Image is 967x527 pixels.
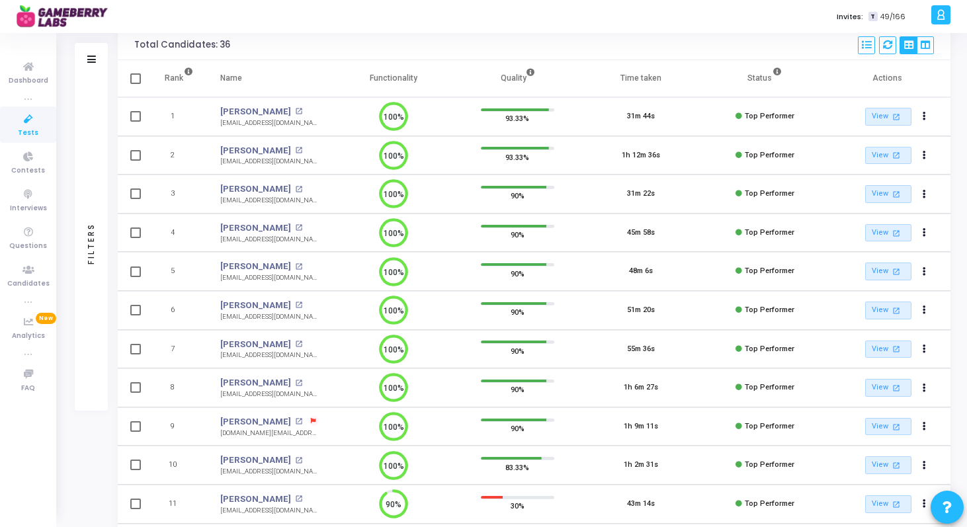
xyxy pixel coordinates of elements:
span: Top Performer [745,345,794,353]
div: Total Candidates: 36 [134,40,230,50]
span: 90% [511,228,525,241]
mat-icon: open_in_new [295,341,302,348]
button: Actions [915,223,934,242]
a: View [865,108,911,126]
mat-icon: open_in_new [890,421,902,432]
span: 93.33% [505,112,529,125]
span: 49/166 [880,11,905,22]
span: Analytics [12,331,45,342]
span: Top Performer [745,460,794,469]
div: [EMAIL_ADDRESS][DOMAIN_NAME] [220,118,319,128]
mat-icon: open_in_new [295,380,302,387]
span: 90% [511,383,525,396]
a: View [865,495,911,513]
mat-icon: open_in_new [295,495,302,503]
div: Time taken [620,71,661,85]
td: 3 [151,175,207,214]
div: [EMAIL_ADDRESS][DOMAIN_NAME] [220,506,319,516]
span: 93.33% [505,150,529,163]
a: View [865,302,911,319]
td: 6 [151,291,207,330]
td: 1 [151,97,207,136]
mat-icon: open_in_new [890,382,902,393]
img: logo [17,3,116,30]
a: [PERSON_NAME] [220,144,291,157]
div: 1h 12m 36s [622,150,660,161]
span: Top Performer [745,228,794,237]
span: Top Performer [745,151,794,159]
a: View [865,263,911,280]
div: [EMAIL_ADDRESS][DOMAIN_NAME] [220,273,319,283]
span: 83.33% [505,460,529,473]
div: [EMAIL_ADDRESS][DOMAIN_NAME] [220,235,319,245]
mat-icon: open_in_new [890,343,902,354]
button: Actions [915,340,934,358]
div: [DOMAIN_NAME][EMAIL_ADDRESS][DOMAIN_NAME] [220,428,319,438]
span: 90% [511,344,525,357]
span: New [36,313,56,324]
span: Candidates [7,278,50,290]
div: 31m 44s [627,111,655,122]
div: [EMAIL_ADDRESS][DOMAIN_NAME] [220,389,319,399]
a: [PERSON_NAME] [220,415,291,428]
div: [EMAIL_ADDRESS][DOMAIN_NAME] [220,350,319,360]
mat-icon: open_in_new [295,263,302,270]
a: [PERSON_NAME] [220,376,291,389]
span: 90% [511,266,525,280]
mat-icon: open_in_new [890,266,902,277]
mat-icon: open_in_new [295,186,302,193]
div: Name [220,71,242,85]
span: Top Performer [745,499,794,508]
span: FAQ [21,383,35,394]
mat-icon: open_in_new [890,111,902,122]
div: 1h 6m 27s [624,382,658,393]
a: [PERSON_NAME] [220,105,291,118]
mat-icon: open_in_new [295,108,302,115]
th: Rank [151,60,207,97]
button: Actions [915,417,934,436]
div: Filters [85,171,97,316]
div: [EMAIL_ADDRESS][DOMAIN_NAME] [220,312,319,322]
div: 45m 58s [627,227,655,239]
span: T [868,12,877,22]
div: View Options [900,36,934,54]
span: Top Performer [745,112,794,120]
a: [PERSON_NAME] [220,260,291,273]
td: 8 [151,368,207,407]
mat-icon: open_in_new [890,188,902,200]
span: Top Performer [745,266,794,275]
td: 4 [151,214,207,253]
td: 5 [151,252,207,291]
div: 1h 2m 31s [624,460,658,471]
td: 11 [151,485,207,524]
td: 10 [151,446,207,485]
mat-icon: open_in_new [295,418,302,425]
button: Actions [915,108,934,126]
span: Top Performer [745,383,794,391]
mat-icon: open_in_new [295,457,302,464]
div: 55m 36s [627,344,655,355]
span: 90% [511,189,525,202]
th: Status [703,60,827,97]
a: View [865,341,911,358]
th: Actions [827,60,950,97]
button: Actions [915,456,934,475]
mat-icon: open_in_new [890,305,902,316]
a: [PERSON_NAME] [220,493,291,506]
span: Top Performer [745,305,794,314]
span: 90% [511,305,525,319]
a: View [865,456,911,474]
td: 7 [151,330,207,369]
a: View [865,418,911,436]
a: [PERSON_NAME] [220,338,291,351]
span: Top Performer [745,189,794,198]
div: 31m 22s [627,188,655,200]
a: [PERSON_NAME] [220,299,291,312]
label: Invites: [837,11,863,22]
div: 1h 9m 11s [624,421,658,432]
a: View [865,185,911,203]
mat-icon: open_in_new [890,460,902,471]
a: View [865,224,911,242]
